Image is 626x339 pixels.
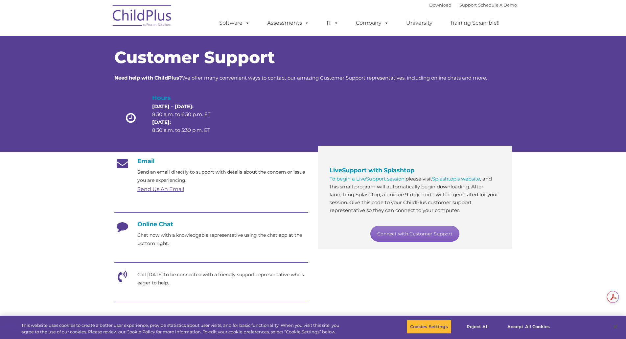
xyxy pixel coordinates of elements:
[137,168,308,184] p: Send an email directly to support with details about the concern or issue you are experiencing.
[114,75,487,81] span: We offer many convenient ways to contact our amazing Customer Support representatives, including ...
[114,221,308,228] h4: Online Chat
[152,93,222,103] h4: Hours
[152,103,194,109] strong: [DATE] – [DATE]:
[429,2,517,8] font: |
[213,16,256,30] a: Software
[406,320,452,334] button: Cookies Settings
[608,320,623,334] button: Close
[152,103,222,134] p: 8:30 a.m. to 6:30 p.m. ET 8:30 a.m. to 5:30 p.m. ET
[109,0,175,33] img: ChildPlus by Procare Solutions
[137,186,184,192] a: Send Us An Email
[152,119,171,125] strong: [DATE]:
[504,320,553,334] button: Accept All Cookies
[429,2,452,8] a: Download
[114,315,308,322] h4: Feature Request Forum
[478,2,517,8] a: Schedule A Demo
[330,175,500,214] p: please visit , and this small program will automatically begin downloading. After launching Splas...
[370,226,459,242] a: Connect with Customer Support
[114,47,275,67] span: Customer Support
[330,176,406,182] a: To begin a LiveSupport session,
[114,75,182,81] strong: Need help with ChildPlus?
[432,176,480,182] a: Splashtop’s website
[459,2,477,8] a: Support
[137,231,308,248] p: Chat now with a knowledgable representative using the chat app at the bottom right.
[261,16,316,30] a: Assessments
[114,157,308,165] h4: Email
[443,16,506,30] a: Training Scramble!!
[457,320,498,334] button: Reject All
[330,167,414,174] span: LiveSupport with Splashtop
[137,271,308,287] p: Call [DATE] to be connected with a friendly support representative who's eager to help.
[320,16,345,30] a: IT
[400,16,439,30] a: University
[349,16,395,30] a: Company
[21,322,344,335] div: This website uses cookies to create a better user experience, provide statistics about user visit...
